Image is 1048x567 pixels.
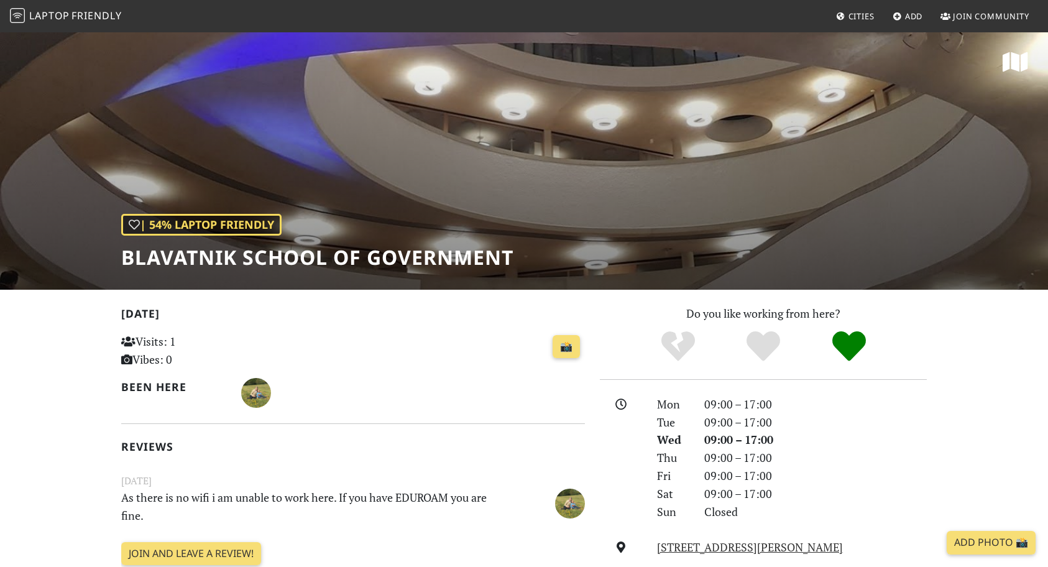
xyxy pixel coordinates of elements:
[29,9,70,22] span: Laptop
[650,485,697,503] div: Sat
[121,542,261,566] a: Join and leave a review!
[697,503,934,521] div: Closed
[697,485,934,503] div: 09:00 – 17:00
[241,384,271,399] span: Liisa O'Brien
[121,214,282,236] div: | 54% Laptop Friendly
[71,9,121,22] span: Friendly
[720,330,806,364] div: Yes
[848,11,875,22] span: Cities
[121,307,585,325] h2: [DATE]
[121,440,585,453] h2: Reviews
[935,5,1034,27] a: Join Community
[888,5,928,27] a: Add
[905,11,923,22] span: Add
[600,305,927,323] p: Do you like working from here?
[121,380,226,394] h2: Been here
[114,489,513,525] p: As there is no wifi i am unable to work here. If you have EDUROAM you are fine.
[555,494,585,509] span: Liisa O'Brien
[650,449,697,467] div: Thu
[121,246,513,269] h1: Blavatnik School of Government
[635,330,721,364] div: No
[831,5,880,27] a: Cities
[650,467,697,485] div: Fri
[553,335,580,359] a: 📸
[10,8,25,23] img: LaptopFriendly
[10,6,122,27] a: LaptopFriendly LaptopFriendly
[806,330,892,364] div: Definitely!
[947,531,1036,555] a: Add Photo 📸
[697,449,934,467] div: 09:00 – 17:00
[953,11,1029,22] span: Join Community
[650,431,697,449] div: Wed
[697,467,934,485] div: 09:00 – 17:00
[650,413,697,431] div: Tue
[121,333,266,369] p: Visits: 1 Vibes: 0
[657,540,843,555] a: [STREET_ADDRESS][PERSON_NAME]
[650,503,697,521] div: Sun
[650,395,697,413] div: Mon
[697,413,934,431] div: 09:00 – 17:00
[241,378,271,408] img: 3858-liisa.jpg
[697,431,934,449] div: 09:00 – 17:00
[697,395,934,413] div: 09:00 – 17:00
[114,473,592,489] small: [DATE]
[555,489,585,519] img: 3858-liisa.jpg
